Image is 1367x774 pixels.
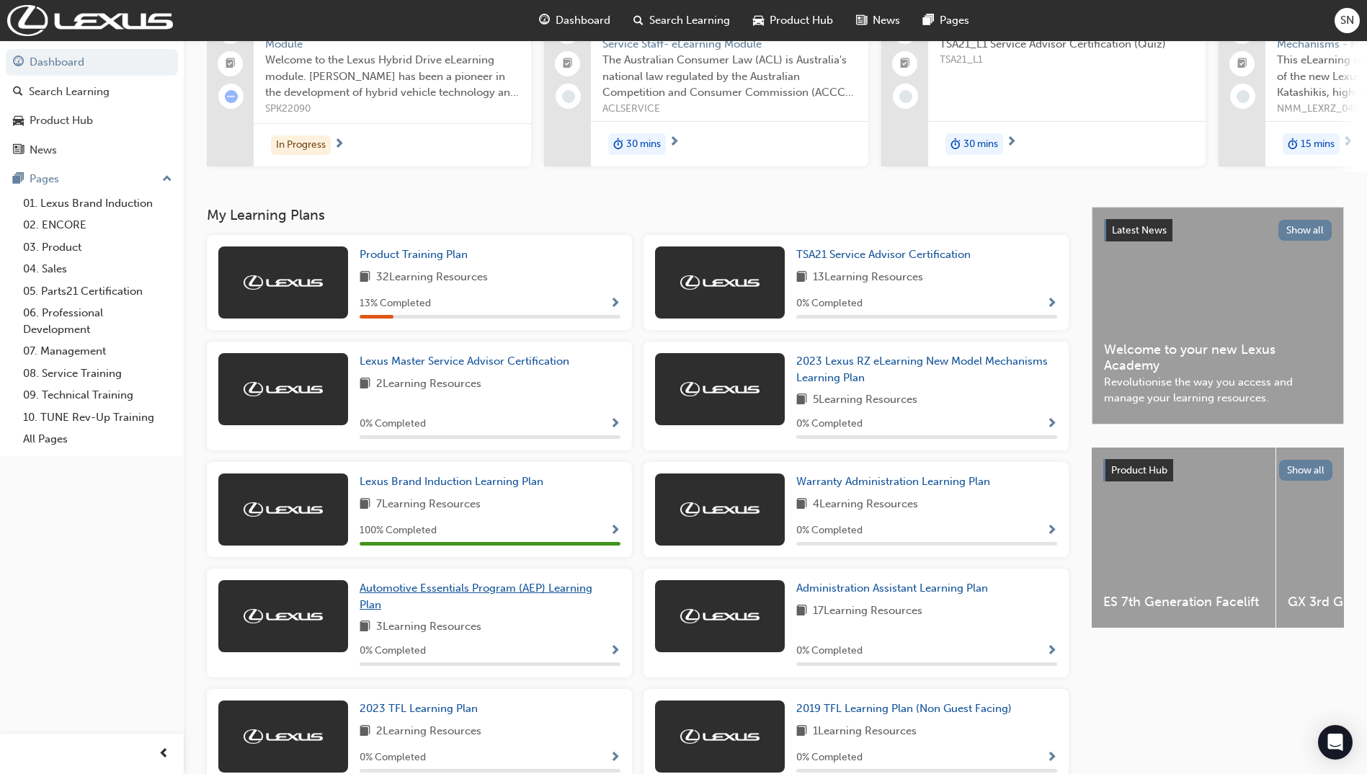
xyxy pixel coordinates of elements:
[1046,525,1057,538] span: Show Progress
[1046,298,1057,311] span: Show Progress
[680,382,760,396] img: Trak
[360,723,370,741] span: book-icon
[226,55,236,74] span: booktick-icon
[17,236,178,259] a: 03. Product
[602,101,857,117] span: ACLSERVICE
[796,580,994,597] a: Administration Assistant Learning Plan
[1046,642,1057,660] button: Show Progress
[680,609,760,623] img: Trak
[1103,459,1332,482] a: Product HubShow all
[360,700,484,717] a: 2023 TFL Learning Plan
[900,55,910,74] span: booktick-icon
[669,136,680,149] span: next-icon
[680,275,760,290] img: Trak
[207,8,531,166] a: 0Lexus Hybrid Systems - eLearning ModuleWelcome to the Lexus Hybrid Drive eLearning module. [PERS...
[796,643,863,659] span: 0 % Completed
[950,135,961,154] span: duration-icon
[1112,224,1167,236] span: Latest News
[796,269,807,287] span: book-icon
[796,602,807,620] span: book-icon
[6,166,178,192] button: Pages
[753,12,764,30] span: car-icon
[742,6,845,35] a: car-iconProduct Hub
[271,135,331,155] div: In Progress
[6,46,178,166] button: DashboardSearch LearningProduct HubNews
[1342,136,1353,149] span: next-icon
[813,602,922,620] span: 17 Learning Resources
[796,700,1018,717] a: 2019 TFL Learning Plan (Non Guest Facing)
[610,645,620,658] span: Show Progress
[1237,55,1247,74] span: booktick-icon
[770,12,833,29] span: Product Hub
[6,107,178,134] a: Product Hub
[881,8,1206,166] a: 0Service Advisor Certification (Quiz)TSA21_L1 Service Advisor Certification (Quiz)TSA21_L1duratio...
[30,112,93,129] div: Product Hub
[813,391,917,409] span: 5 Learning Resources
[360,522,437,539] span: 100 % Completed
[376,723,481,741] span: 2 Learning Resources
[244,382,323,396] img: Trak
[633,12,644,30] span: search-icon
[796,473,996,490] a: Warranty Administration Learning Plan
[796,248,971,261] span: TSA21 Service Advisor Certification
[680,502,760,517] img: Trak
[1046,295,1057,313] button: Show Progress
[610,749,620,767] button: Show Progress
[13,173,24,186] span: pages-icon
[360,582,592,611] span: Automotive Essentials Program (AEP) Learning Plan
[17,406,178,429] a: 10. TUNE Rev-Up Training
[1335,8,1360,33] button: SN
[360,246,473,263] a: Product Training Plan
[610,642,620,660] button: Show Progress
[813,723,917,741] span: 1 Learning Resources
[17,340,178,362] a: 07. Management
[360,618,370,636] span: book-icon
[162,170,172,189] span: up-icon
[360,355,569,368] span: Lexus Master Service Advisor Certification
[1046,522,1057,540] button: Show Progress
[1046,418,1057,431] span: Show Progress
[207,207,1069,223] h3: My Learning Plans
[1046,415,1057,433] button: Show Progress
[360,475,543,488] span: Lexus Brand Induction Learning Plan
[796,749,863,766] span: 0 % Completed
[796,416,863,432] span: 0 % Completed
[626,136,661,153] span: 30 mins
[923,12,934,30] span: pages-icon
[159,745,169,763] span: prev-icon
[856,12,867,30] span: news-icon
[13,86,23,99] span: search-icon
[6,79,178,105] a: Search Learning
[563,55,573,74] span: booktick-icon
[796,582,988,595] span: Administration Assistant Learning Plan
[1237,90,1250,103] span: learningRecordVerb_NONE-icon
[360,295,431,312] span: 13 % Completed
[360,375,370,393] span: book-icon
[17,362,178,385] a: 08. Service Training
[1111,464,1167,476] span: Product Hub
[796,355,1048,384] span: 2023 Lexus RZ eLearning New Model Mechanisms Learning Plan
[6,137,178,164] a: News
[30,171,59,187] div: Pages
[845,6,912,35] a: news-iconNews
[225,90,238,103] span: learningRecordVerb_ATTEMPT-icon
[940,36,1194,53] span: TSA21_L1 Service Advisor Certification (Quiz)
[17,192,178,215] a: 01. Lexus Brand Induction
[13,56,24,69] span: guage-icon
[796,702,1012,715] span: 2019 TFL Learning Plan (Non Guest Facing)
[29,84,110,100] div: Search Learning
[1046,749,1057,767] button: Show Progress
[30,142,57,159] div: News
[1104,342,1332,374] span: Welcome to your new Lexus Academy
[360,248,468,261] span: Product Training Plan
[360,749,426,766] span: 0 % Completed
[610,298,620,311] span: Show Progress
[360,643,426,659] span: 0 % Completed
[265,101,520,117] span: SPK22090
[360,702,478,715] span: 2023 TFL Learning Plan
[17,280,178,303] a: 05. Parts21 Certification
[1092,207,1344,424] a: Latest NewsShow allWelcome to your new Lexus AcademyRevolutionise the way you access and manage y...
[649,12,730,29] span: Search Learning
[1092,448,1275,628] a: ES 7th Generation Facelift
[376,618,481,636] span: 3 Learning Resources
